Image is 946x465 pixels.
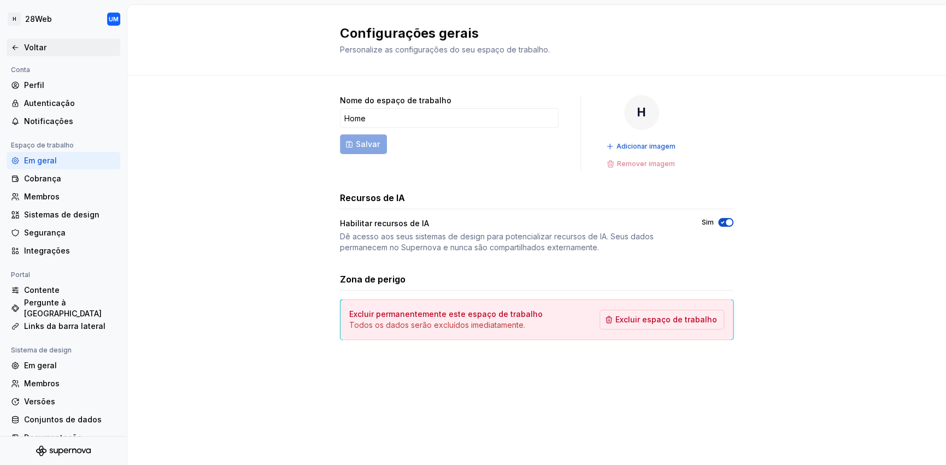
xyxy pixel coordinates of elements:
[11,270,30,279] font: Portal
[25,14,52,23] font: 28Web
[24,379,60,388] font: Membros
[7,206,120,223] a: Sistemas de design
[24,433,82,442] font: Documentação
[36,445,91,456] svg: Logotipo da Supernova
[340,232,654,252] font: Dê acesso aos seus sistemas de design para potencializar recursos de IA. Seus dados permanecem no...
[24,285,60,295] font: Contente
[340,45,550,54] font: Personalize as configurações do seu espaço de trabalho.
[340,25,479,41] font: Configurações gerais
[7,39,120,56] a: Voltar
[349,320,525,329] font: Todos os dados serão excluídos imediatamente.
[24,397,55,406] font: Versões
[13,16,16,22] font: H
[24,192,60,201] font: Membros
[7,393,120,410] a: Versões
[7,188,120,205] a: Membros
[7,113,120,130] a: Notificações
[24,246,70,255] font: Integrações
[637,105,646,119] font: H
[7,317,120,335] a: Links da barra lateral
[7,411,120,428] a: Conjuntos de dados
[7,152,120,169] a: Em geral
[7,357,120,374] a: Em geral
[349,309,543,319] font: Excluir permanentemente este espaço de trabalho
[7,224,120,242] a: Segurança
[11,66,30,74] font: Conta
[24,228,66,237] font: Segurança
[7,299,120,317] a: Pergunte à [GEOGRAPHIC_DATA]
[340,96,451,105] font: Nome do espaço de trabalho
[7,95,120,112] a: Autenticação
[11,346,72,354] font: Sistema de design
[24,321,105,331] font: Links da barra lateral
[7,76,120,94] a: Perfil
[7,429,120,446] a: Documentação
[600,310,724,329] button: Excluir espaço de trabalho
[2,7,125,31] button: H28WebUM
[7,170,120,187] a: Cobrança
[24,43,46,52] font: Voltar
[24,116,73,126] font: Notificações
[24,415,102,424] font: Conjuntos de dados
[702,218,714,226] font: Sim
[24,298,102,318] font: Pergunte à [GEOGRAPHIC_DATA]
[24,80,44,90] font: Perfil
[109,16,119,22] font: UM
[11,141,74,149] font: Espaço de trabalho
[24,174,61,183] font: Cobrança
[24,210,99,219] font: Sistemas de design
[603,139,680,154] button: Adicionar imagem
[340,274,406,285] font: Zona de perigo
[616,142,675,150] font: Adicionar imagem
[340,192,405,203] font: Recursos de IA
[615,315,717,324] font: Excluir espaço de trabalho
[340,219,429,228] font: Habilitar recursos de IA
[7,375,120,392] a: Membros
[24,156,57,165] font: Em geral
[7,242,120,260] a: Integrações
[24,361,57,370] font: Em geral
[24,98,75,108] font: Autenticação
[7,281,120,299] a: Contente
